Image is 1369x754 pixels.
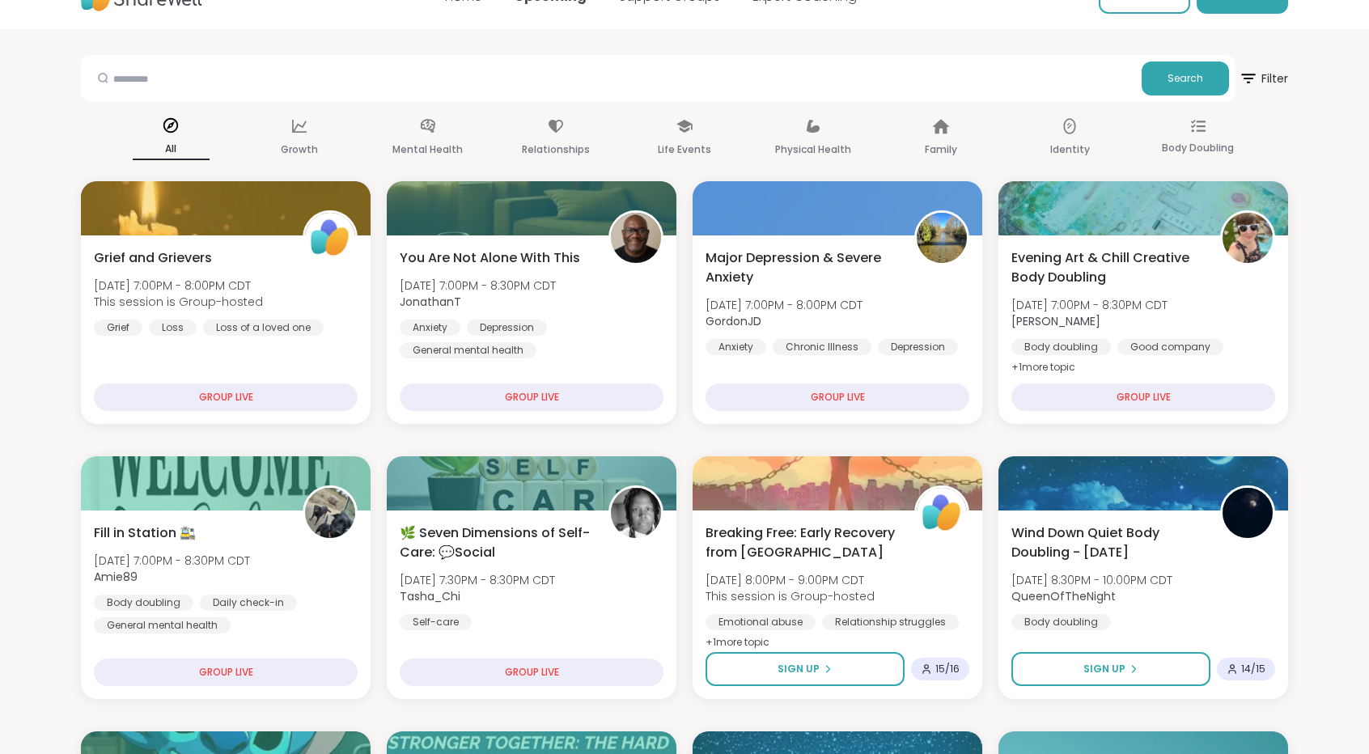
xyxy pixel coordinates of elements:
[94,320,142,336] div: Grief
[773,339,871,355] div: Chronic Illness
[1011,588,1116,604] b: QueenOfTheNight
[658,140,711,159] p: Life Events
[925,140,957,159] p: Family
[94,523,196,543] span: Fill in Station 🚉
[706,652,905,686] button: Sign Up
[1011,652,1210,686] button: Sign Up
[1117,339,1223,355] div: Good company
[1239,55,1288,102] button: Filter
[1011,523,1202,562] span: Wind Down Quiet Body Doubling - [DATE]
[822,614,959,630] div: Relationship struggles
[94,595,193,611] div: Body doubling
[611,488,661,538] img: Tasha_Chi
[706,313,761,329] b: GordonJD
[1011,383,1275,411] div: GROUP LIVE
[200,595,297,611] div: Daily check-in
[706,614,816,630] div: Emotional abuse
[1168,71,1203,86] span: Search
[400,277,556,294] span: [DATE] 7:00PM - 8:30PM CDT
[94,277,263,294] span: [DATE] 7:00PM - 8:00PM CDT
[94,248,212,268] span: Grief and Grievers
[1011,248,1202,287] span: Evening Art & Chill Creative Body Doubling
[400,383,663,411] div: GROUP LIVE
[400,320,460,336] div: Anxiety
[1239,59,1288,98] span: Filter
[706,383,969,411] div: GROUP LIVE
[1083,662,1125,676] span: Sign Up
[94,383,358,411] div: GROUP LIVE
[149,320,197,336] div: Loss
[94,617,231,633] div: General mental health
[1142,61,1229,95] button: Search
[400,342,536,358] div: General mental health
[917,213,967,263] img: GordonJD
[706,572,875,588] span: [DATE] 8:00PM - 9:00PM CDT
[1011,297,1168,313] span: [DATE] 7:00PM - 8:30PM CDT
[706,297,863,313] span: [DATE] 7:00PM - 8:00PM CDT
[305,488,355,538] img: Amie89
[917,488,967,538] img: ShareWell
[467,320,547,336] div: Depression
[281,140,318,159] p: Growth
[1162,138,1234,158] p: Body Doubling
[706,588,875,604] span: This session is Group-hosted
[611,213,661,263] img: JonathanT
[133,139,210,160] p: All
[400,572,555,588] span: [DATE] 7:30PM - 8:30PM CDT
[400,588,460,604] b: Tasha_Chi
[400,294,461,310] b: JonathanT
[522,140,590,159] p: Relationships
[1223,213,1273,263] img: Adrienne_QueenOfTheDawn
[1241,663,1265,676] span: 14 / 15
[400,659,663,686] div: GROUP LIVE
[935,663,960,676] span: 15 / 16
[400,614,472,630] div: Self-care
[305,213,355,263] img: ShareWell
[1011,339,1111,355] div: Body doubling
[94,553,250,569] span: [DATE] 7:00PM - 8:30PM CDT
[94,294,263,310] span: This session is Group-hosted
[878,339,958,355] div: Depression
[1223,488,1273,538] img: QueenOfTheNight
[400,523,591,562] span: 🌿 Seven Dimensions of Self-Care: 💬Social
[203,320,324,336] div: Loss of a loved one
[706,248,896,287] span: Major Depression & Severe Anxiety
[392,140,463,159] p: Mental Health
[1011,313,1100,329] b: [PERSON_NAME]
[94,569,138,585] b: Amie89
[706,339,766,355] div: Anxiety
[1011,572,1172,588] span: [DATE] 8:30PM - 10:00PM CDT
[778,662,820,676] span: Sign Up
[1011,614,1111,630] div: Body doubling
[400,248,580,268] span: You Are Not Alone With This
[775,140,851,159] p: Physical Health
[94,659,358,686] div: GROUP LIVE
[1050,140,1090,159] p: Identity
[706,523,896,562] span: Breaking Free: Early Recovery from [GEOGRAPHIC_DATA]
